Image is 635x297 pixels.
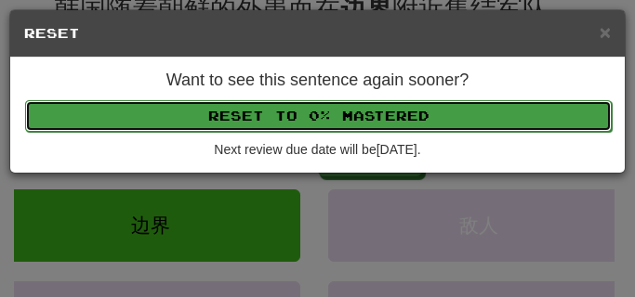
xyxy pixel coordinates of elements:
h4: Want to see this sentence again sooner? [24,71,611,90]
span: × [600,21,611,43]
button: Reset to 0% Mastered [25,100,612,132]
div: Next review due date will be [DATE] . [24,140,611,159]
button: Close [600,22,611,42]
h5: Reset [24,24,611,43]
